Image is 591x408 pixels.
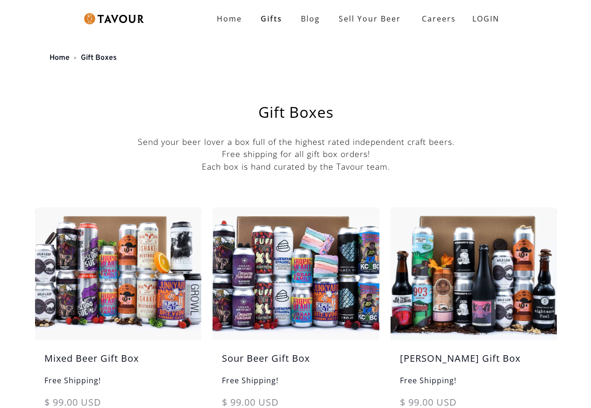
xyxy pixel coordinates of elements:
[35,351,201,375] h5: Mixed Beer Gift Box
[58,105,534,120] h1: Gift Boxes
[251,9,292,28] a: Gifts
[329,9,410,28] a: Sell Your Beer
[35,136,557,172] p: Send your beer lover a box full of the highest rated independent craft beers. Free shipping for a...
[217,14,242,24] strong: Home
[391,351,557,375] h5: [PERSON_NAME] Gift Box
[410,6,463,32] a: Careers
[81,53,117,63] a: Gift Boxes
[422,9,456,28] strong: Careers
[50,53,70,63] a: Home
[391,375,557,395] h6: Free Shipping!
[213,351,379,375] h5: Sour Beer Gift Box
[207,9,251,28] a: Home
[463,9,509,28] a: LOGIN
[213,375,379,395] h6: Free Shipping!
[35,375,201,395] h6: Free Shipping!
[292,9,329,28] a: Blog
